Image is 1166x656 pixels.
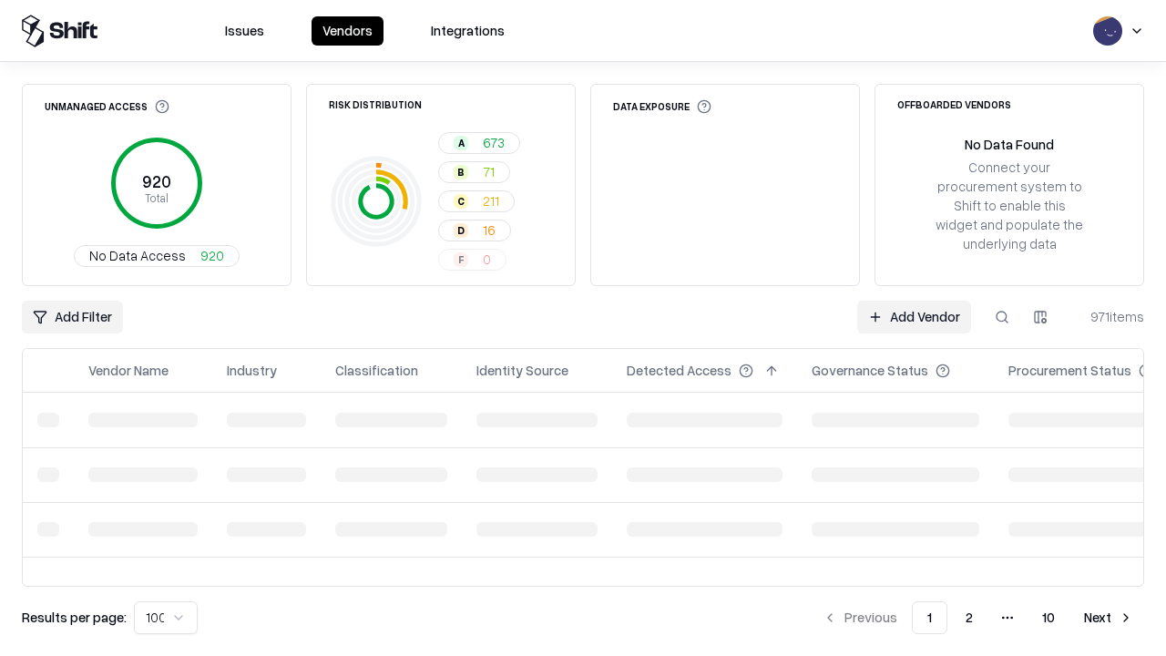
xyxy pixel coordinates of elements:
tspan: 920 [142,171,171,191]
div: Risk Distribution [329,99,422,109]
div: No Data Found [965,135,1054,154]
span: 673 [483,133,505,152]
div: Vendor Name [88,361,169,380]
button: 1 [912,601,947,634]
button: C211 [438,190,515,212]
div: Connect your procurement system to Shift to enable this widget and populate the underlying data [934,158,1085,254]
button: A673 [438,132,520,154]
div: B [454,165,468,179]
button: Integrations [420,16,516,46]
div: Procurement Status [1008,361,1131,380]
div: D [454,223,468,238]
button: Add Filter [22,301,123,333]
button: Issues [214,16,275,46]
span: 16 [483,220,496,240]
span: 920 [200,246,224,265]
button: B71 [438,161,510,183]
button: Vendors [312,16,384,46]
tspan: Total [145,190,169,205]
div: C [454,194,468,209]
div: Detected Access [627,361,731,380]
a: Add Vendor [857,301,971,333]
nav: pagination [812,601,1144,634]
div: 971 items [1071,307,1144,326]
div: Classification [335,361,418,380]
div: Industry [227,361,277,380]
div: Data Exposure [613,99,711,114]
button: Next [1073,601,1144,634]
span: 211 [483,191,499,210]
span: 71 [483,162,495,181]
span: No Data Access [89,246,186,265]
button: 10 [1028,601,1069,634]
div: Offboarded Vendors [897,99,1011,109]
div: A [454,136,468,150]
p: Results per page: [22,608,127,627]
button: No Data Access920 [74,245,240,267]
button: D16 [438,220,511,241]
div: Unmanaged Access [45,99,169,114]
div: Governance Status [812,361,928,380]
div: Identity Source [476,361,568,380]
button: 2 [951,601,987,634]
